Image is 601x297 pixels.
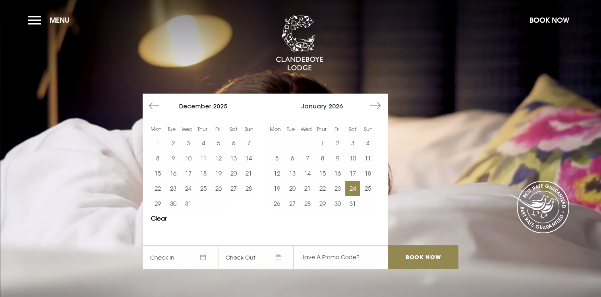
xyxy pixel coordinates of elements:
button: 20 [284,181,300,196]
td: Choose Sunday, January 25, 2026 as your start date. [360,181,375,196]
td: Choose Saturday, January 31, 2026 as your start date. [345,196,360,211]
td: Choose Monday, January 5, 2026 as your start date. [269,150,284,166]
button: 13 [226,150,241,166]
button: 1 [150,135,165,150]
td: Choose Saturday, January 24, 2026 as your start date. [345,181,360,196]
button: 14 [300,166,315,181]
button: 21 [300,181,315,196]
button: Menu [28,12,73,29]
button: 17 [345,166,360,181]
td: Choose Wednesday, January 14, 2026 as your start date. [300,166,315,181]
button: 28 [300,196,315,211]
button: 8 [150,150,165,166]
td: Choose Tuesday, December 9, 2025 as your start date. [165,150,180,166]
td: Choose Thursday, December 25, 2025 as your start date. [196,181,211,196]
td: Choose Saturday, December 6, 2025 as your start date. [226,135,241,150]
button: 19 [269,181,284,196]
td: Choose Tuesday, January 27, 2026 as your start date. [284,196,300,211]
td: Choose Wednesday, December 24, 2025 as your start date. [181,181,196,196]
button: 25 [196,181,211,196]
button: 24 [181,181,196,196]
td: Choose Tuesday, January 20, 2026 as your start date. [284,181,300,196]
span: Check In [143,245,218,269]
td: Choose Friday, January 30, 2026 as your start date. [330,196,345,211]
td: Choose Monday, December 1, 2025 as your start date. [150,135,165,150]
button: 15 [315,166,330,181]
td: Choose Saturday, January 3, 2026 as your start date. [345,135,360,150]
button: 16 [330,166,345,181]
button: 19 [211,166,226,181]
td: Choose Friday, January 16, 2026 as your start date. [330,166,345,181]
td: Choose Wednesday, January 21, 2026 as your start date. [300,181,315,196]
button: Move forward to switch to the next month. [368,98,383,113]
td: Choose Tuesday, December 2, 2025 as your start date. [165,135,180,150]
button: 4 [360,135,375,150]
td: Choose Sunday, December 7, 2025 as your start date. [241,135,256,150]
td: Choose Monday, January 19, 2026 as your start date. [269,181,284,196]
td: Choose Wednesday, December 17, 2025 as your start date. [181,166,196,181]
button: 27 [226,181,241,196]
td: Choose Sunday, December 14, 2025 as your start date. [241,150,256,166]
td: Choose Sunday, January 11, 2026 as your start date. [360,150,375,166]
button: 25 [360,181,375,196]
button: 31 [181,196,196,211]
td: Choose Thursday, January 8, 2026 as your start date. [315,150,330,166]
td: Choose Sunday, December 28, 2025 as your start date. [241,181,256,196]
button: 3 [345,135,360,150]
button: 2 [330,135,345,150]
td: Choose Thursday, December 11, 2025 as your start date. [196,150,211,166]
button: 22 [315,181,330,196]
span: Menu [50,16,70,25]
td: Choose Friday, December 12, 2025 as your start date. [211,150,226,166]
button: 1 [315,135,330,150]
td: Choose Sunday, December 21, 2025 as your start date. [241,166,256,181]
button: Clear [151,215,167,221]
button: 3 [181,135,196,150]
span: Check Out [218,245,294,269]
td: Choose Thursday, January 15, 2026 as your start date. [315,166,330,181]
td: Choose Tuesday, December 23, 2025 as your start date. [165,181,180,196]
button: 30 [165,196,180,211]
td: Choose Monday, December 8, 2025 as your start date. [150,150,165,166]
button: 10 [181,150,196,166]
td: Choose Sunday, January 18, 2026 as your start date. [360,166,375,181]
td: Choose Monday, January 12, 2026 as your start date. [269,166,284,181]
button: 24 [345,181,360,196]
span: 2025 [213,103,228,109]
td: Choose Saturday, January 10, 2026 as your start date. [345,150,360,166]
button: 6 [226,135,241,150]
td: Choose Tuesday, January 6, 2026 as your start date. [284,150,300,166]
button: 21 [241,166,256,181]
td: Choose Friday, January 9, 2026 as your start date. [330,150,345,166]
button: 11 [360,150,375,166]
td: Choose Sunday, January 4, 2026 as your start date. [360,135,375,150]
button: 13 [284,166,300,181]
td: Choose Tuesday, December 30, 2025 as your start date. [165,196,180,211]
button: 30 [330,196,345,211]
button: 14 [241,150,256,166]
button: 5 [211,135,226,150]
td: Choose Friday, December 26, 2025 as your start date. [211,181,226,196]
button: 26 [211,181,226,196]
td: Choose Monday, January 26, 2026 as your start date. [269,196,284,211]
button: 22 [150,181,165,196]
td: Choose Thursday, January 29, 2026 as your start date. [315,196,330,211]
td: Choose Wednesday, December 31, 2025 as your start date. [181,196,196,211]
button: 7 [300,150,315,166]
td: Choose Friday, January 23, 2026 as your start date. [330,181,345,196]
button: 29 [315,196,330,211]
button: 9 [330,150,345,166]
td: Choose Tuesday, December 16, 2025 as your start date. [165,166,180,181]
td: Choose Tuesday, January 13, 2026 as your start date. [284,166,300,181]
button: 11 [196,150,211,166]
span: December [179,103,211,109]
button: 29 [150,196,165,211]
img: Clandeboye Lodge [276,16,323,71]
button: 2 [165,135,180,150]
td: Choose Thursday, January 1, 2026 as your start date. [315,135,330,150]
td: Choose Thursday, December 18, 2025 as your start date. [196,166,211,181]
button: 18 [360,166,375,181]
button: 20 [226,166,241,181]
td: Choose Monday, December 22, 2025 as your start date. [150,181,165,196]
td: Choose Friday, December 19, 2025 as your start date. [211,166,226,181]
